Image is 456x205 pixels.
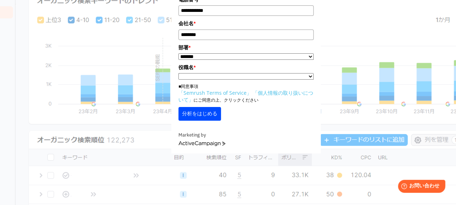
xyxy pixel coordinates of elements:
[392,177,448,197] iframe: Help widget launcher
[178,107,221,121] button: 分析をはじめる
[178,132,314,139] div: Marketing by
[178,89,313,103] a: 「個人情報の取り扱いについて」
[178,63,314,71] label: 役職名
[178,44,314,52] label: 部署
[178,19,314,27] label: 会社名
[178,89,252,96] a: 「Semrush Terms of Service」
[178,83,314,103] p: ■同意事項 にご同意の上、クリックください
